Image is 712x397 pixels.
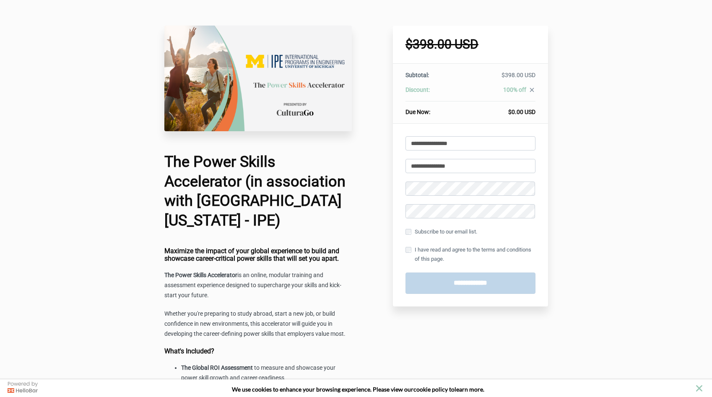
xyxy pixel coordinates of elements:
button: close [694,383,704,394]
span: learn more. [455,386,484,393]
img: d416d46-d031-e-e5eb-e525b5ae3c0c_UMich_IPE_PSA_.png [164,26,352,131]
h4: Maximize the impact of your global experience to build and showcase career-critical power skills ... [164,247,352,262]
label: Subscribe to our email list. [405,227,477,236]
strong: to [449,386,455,393]
a: close [526,86,535,96]
h1: The Power Skills Accelerator (in association with [GEOGRAPHIC_DATA][US_STATE] - IPE) [164,152,352,231]
th: Discount: [405,86,460,101]
h4: What's Included? [164,348,352,355]
strong: The Global ROI Assessment [181,364,253,371]
p: Whether you're preparing to study abroad, start a new job, or build confidence in new environment... [164,309,352,339]
span: Subtotal: [405,72,429,78]
h1: $398.00 USD [405,38,535,51]
th: Due Now: [405,101,460,117]
td: $398.00 USD [460,71,535,86]
input: I have read and agree to the terms and conditions of this page. [405,247,411,253]
span: $0.00 USD [508,109,535,115]
span: We use cookies to enhance your browsing experience. Please view our [232,386,413,393]
i: close [528,86,535,93]
span: 100% off [503,86,526,93]
strong: The Power Skills Accelerator [164,272,237,278]
input: Subscribe to our email list. [405,229,411,235]
li: to measure and showcase your power skill growth and career-readiness [181,363,352,383]
label: I have read and agree to the terms and conditions of this page. [405,245,535,264]
a: cookie policy [413,386,448,393]
p: is an online, modular training and assessment experience designed to supercharge your skills and ... [164,270,352,301]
